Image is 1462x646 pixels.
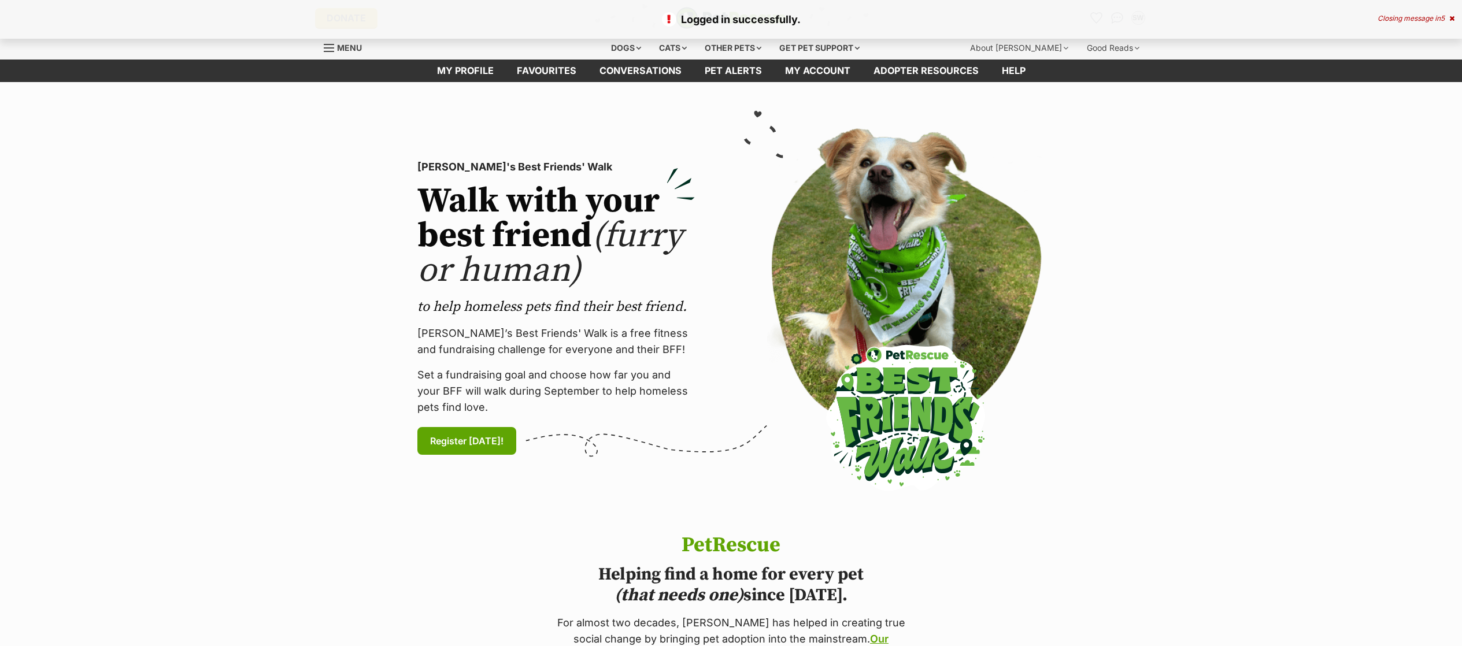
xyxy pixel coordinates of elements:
p: [PERSON_NAME]’s Best Friends' Walk is a free fitness and fundraising challenge for everyone and t... [417,325,695,358]
a: Pet alerts [693,60,773,82]
div: About [PERSON_NAME] [962,36,1076,60]
div: Dogs [603,36,649,60]
p: [PERSON_NAME]'s Best Friends' Walk [417,159,695,175]
a: Adopter resources [862,60,990,82]
span: Menu [337,43,362,53]
i: (that needs one) [615,584,743,606]
span: Register [DATE]! [430,434,504,448]
h2: Walk with your best friend [417,184,695,288]
span: (furry or human) [417,214,683,292]
a: My profile [425,60,505,82]
a: Favourites [505,60,588,82]
div: Cats [651,36,695,60]
p: Set a fundraising goal and choose how far you and your BFF will walk during September to help hom... [417,367,695,415]
a: My account [773,60,862,82]
p: to help homeless pets find their best friend. [417,298,695,316]
div: Get pet support [771,36,868,60]
h1: PetRescue [553,534,909,557]
a: Menu [324,36,370,57]
a: Help [990,60,1037,82]
h2: Helping find a home for every pet since [DATE]. [553,564,909,606]
a: Register [DATE]! [417,427,516,455]
div: Good Reads [1079,36,1148,60]
div: Other pets [697,36,769,60]
a: conversations [588,60,693,82]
